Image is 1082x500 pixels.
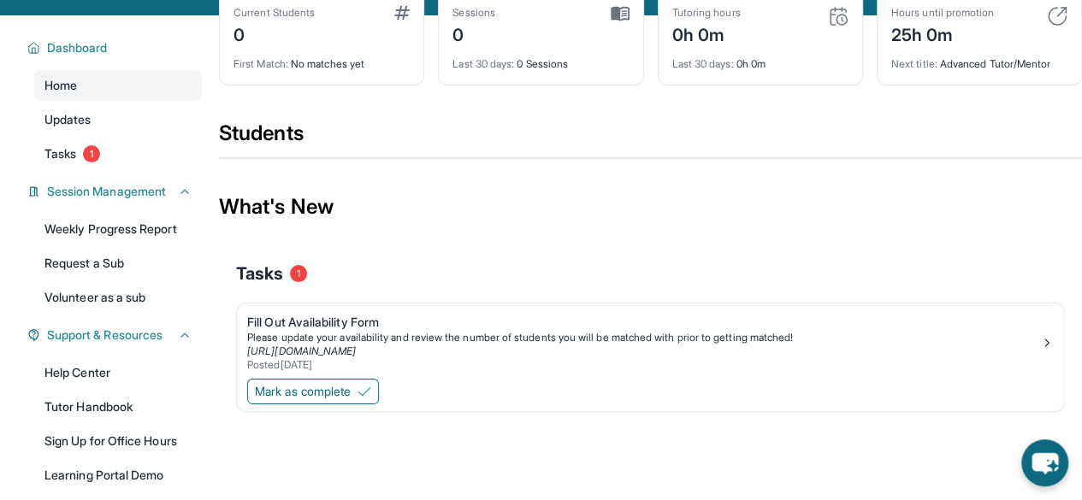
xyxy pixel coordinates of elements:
div: 25h 0m [891,20,994,47]
a: Help Center [34,357,202,388]
div: Please update your availability and review the number of students you will be matched with prior ... [247,331,1040,344]
span: 1 [83,145,100,162]
a: Learning Portal Demo [34,460,202,491]
span: Support & Resources [47,326,163,344]
span: Tasks [236,262,283,285]
a: Tasks1 [34,138,202,169]
a: Tutor Handbook [34,391,202,422]
a: Weekly Progress Report [34,214,202,244]
div: Advanced Tutor/Mentor [891,47,1067,71]
a: [URL][DOMAIN_NAME] [247,344,356,357]
span: Last 30 days : [452,57,514,70]
div: No matches yet [234,47,410,71]
span: Updates [44,111,92,128]
div: Current Students [234,6,315,20]
span: Next title : [891,57,937,70]
button: Mark as complete [247,379,379,404]
div: 0h 0m [672,47,848,71]
div: Fill Out Availability Form [247,314,1040,331]
span: 1 [290,265,307,282]
a: Updates [34,104,202,135]
a: Volunteer as a sub [34,282,202,313]
button: chat-button [1021,439,1068,486]
div: Sessions [452,6,495,20]
div: 0h 0m [672,20,741,47]
div: Tutoring hours [672,6,741,20]
a: Home [34,70,202,101]
a: Request a Sub [34,248,202,279]
button: Session Management [40,183,192,200]
img: card [394,6,410,20]
span: First Match : [234,57,288,70]
div: 0 [452,20,495,47]
img: card [611,6,630,21]
button: Dashboard [40,39,192,56]
span: Last 30 days : [672,57,734,70]
a: Fill Out Availability FormPlease update your availability and review the number of students you w... [237,303,1064,375]
img: card [1047,6,1067,26]
div: 0 [234,20,315,47]
div: What's New [219,169,1082,244]
a: Sign Up for Office Hours [34,426,202,456]
div: Students [219,120,1082,157]
span: Tasks [44,145,76,162]
span: Home [44,77,77,94]
div: Hours until promotion [891,6,994,20]
span: Dashboard [47,39,108,56]
span: Session Management [47,183,166,200]
img: Mark as complete [358,385,371,398]
div: Posted [DATE] [247,358,1040,372]
div: 0 Sessions [452,47,629,71]
img: card [828,6,848,26]
button: Support & Resources [40,326,192,344]
span: Mark as complete [255,383,351,400]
